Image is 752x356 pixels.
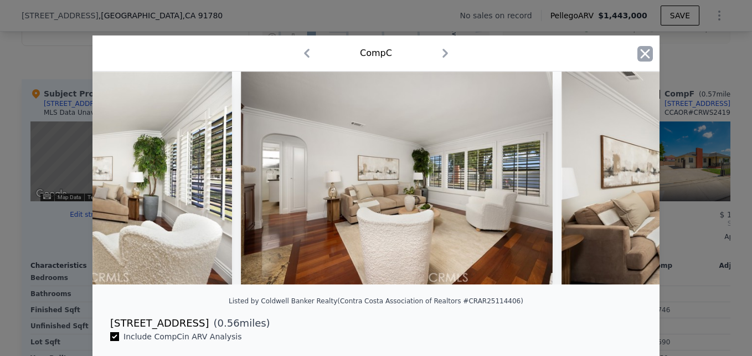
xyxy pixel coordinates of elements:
[229,297,523,305] div: Listed by Coldwell Banker Realty (Contra Costa Association of Realtors #CRAR25114406)
[218,317,240,329] span: 0.56
[360,47,392,60] div: Comp C
[241,72,552,284] img: Property Img
[110,316,209,331] div: [STREET_ADDRESS]
[209,316,270,331] span: ( miles)
[119,332,246,341] span: Include Comp C in ARV Analysis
